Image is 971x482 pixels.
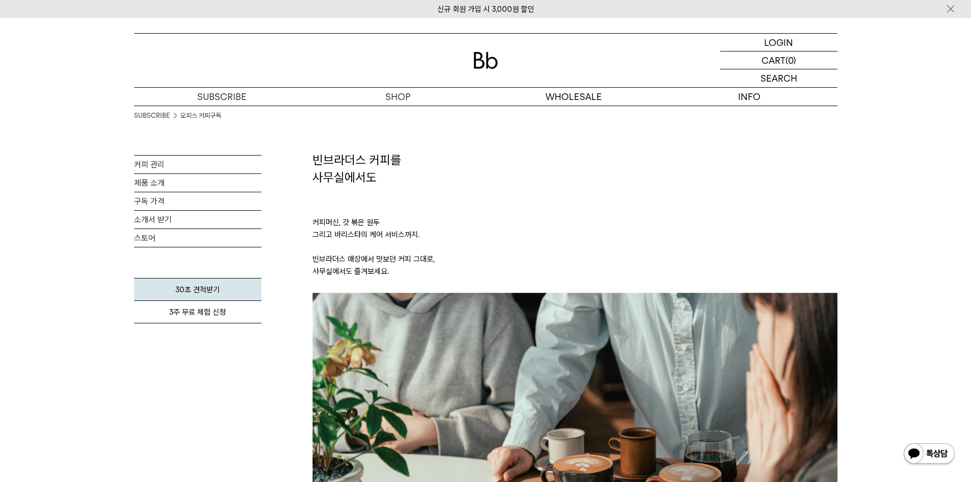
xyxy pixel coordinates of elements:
[903,442,956,467] img: 카카오톡 채널 1:1 채팅 버튼
[720,52,837,69] a: CART (0)
[486,88,662,106] p: WHOLESALE
[134,301,261,323] a: 3주 무료 체험 신청
[134,192,261,210] a: 구독 가격
[720,34,837,52] a: LOGIN
[134,88,310,106] a: SUBSCRIBE
[134,156,261,173] a: 커피 관리
[760,69,797,87] p: SEARCH
[762,52,785,69] p: CART
[312,151,837,186] h2: 빈브라더스 커피를 사무실에서도
[134,111,170,121] a: SUBSCRIBE
[180,111,221,121] a: 오피스 커피구독
[134,211,261,229] a: 소개서 받기
[662,88,837,106] p: INFO
[134,229,261,247] a: 스토어
[764,34,793,51] p: LOGIN
[134,174,261,192] a: 제품 소개
[312,186,837,293] p: 커피머신, 갓 볶은 원두 그리고 바리스타의 케어 서비스까지. 빈브라더스 매장에서 맛보던 커피 그대로, 사무실에서도 즐겨보세요.
[310,88,486,106] a: SHOP
[134,278,261,301] a: 30초 견적받기
[474,52,498,69] img: 로고
[437,5,534,14] a: 신규 회원 가입 시 3,000원 할인
[785,52,796,69] p: (0)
